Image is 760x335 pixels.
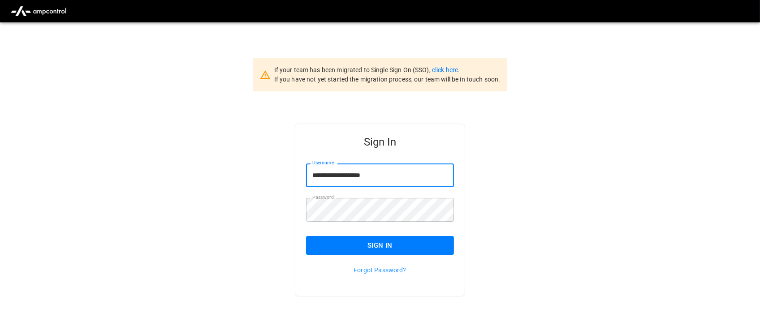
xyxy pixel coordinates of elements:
[312,194,334,201] label: Password
[7,3,70,20] img: ampcontrol.io logo
[306,236,454,255] button: Sign In
[306,135,454,149] h5: Sign In
[274,76,501,83] span: If you have not yet started the migration process, our team will be in touch soon.
[312,159,334,167] label: Username
[432,66,460,73] a: click here.
[306,266,454,275] p: Forgot Password?
[274,66,432,73] span: If your team has been migrated to Single Sign On (SSO),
